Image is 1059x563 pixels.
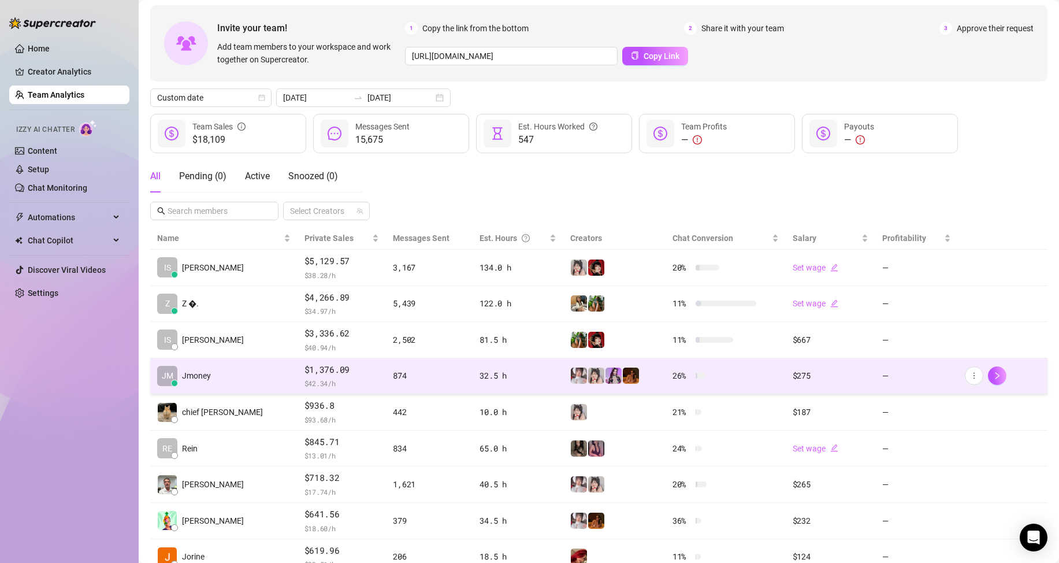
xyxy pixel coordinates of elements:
[393,334,466,346] div: 2,502
[157,89,265,106] span: Custom date
[672,406,691,418] span: 21 %
[393,297,466,310] div: 5,439
[9,17,96,29] img: logo-BBDzfeDw.svg
[28,62,120,81] a: Creator Analytics
[672,261,691,274] span: 20 %
[354,93,363,102] span: swap-right
[480,297,556,310] div: 122.0 h
[28,90,84,99] a: Team Analytics
[179,169,226,183] div: Pending ( 0 )
[164,261,171,274] span: IS
[653,127,667,140] span: dollar-circle
[192,120,246,133] div: Team Sales
[793,263,838,272] a: Set wageedit
[844,122,874,131] span: Payouts
[405,22,418,35] span: 1
[304,377,380,389] span: $ 42.34 /h
[237,120,246,133] span: info-circle
[480,232,547,245] div: Est. Hours
[605,368,622,384] img: Kisa
[164,334,171,346] span: IS
[875,466,958,503] td: —
[793,299,838,308] a: Set wageedit
[393,406,466,418] div: 442
[793,406,868,418] div: $187
[970,372,978,380] span: more
[844,133,874,147] div: —
[793,514,868,527] div: $232
[217,21,405,35] span: Invite your team!
[480,442,556,455] div: 65.0 h
[681,133,727,147] div: —
[816,127,830,140] span: dollar-circle
[28,288,58,298] a: Settings
[393,369,466,382] div: 874
[304,363,380,377] span: $1,376.09
[367,91,433,104] input: End date
[588,260,604,276] img: Miss
[157,207,165,215] span: search
[28,231,110,250] span: Chat Copilot
[480,406,556,418] div: 10.0 h
[684,22,697,35] span: 2
[393,478,466,491] div: 1,621
[672,334,691,346] span: 11 %
[182,406,263,418] span: chief [PERSON_NAME]
[304,342,380,353] span: $ 40.94 /h
[672,478,691,491] span: 20 %
[356,208,363,214] span: team
[304,399,380,413] span: $936.8
[875,250,958,286] td: —
[182,442,198,455] span: Rein
[217,40,400,66] span: Add team members to your workspace and work together on Supercreator.
[830,299,838,308] span: edit
[875,503,958,539] td: —
[304,450,380,461] span: $ 13.01 /h
[672,442,691,455] span: 24 %
[304,305,380,317] span: $ 34.97 /h
[288,171,338,182] span: Snoozed ( 0 )
[518,133,597,147] span: 547
[875,358,958,395] td: —
[672,234,733,243] span: Chat Conversion
[304,435,380,449] span: $845.71
[162,369,173,382] span: JM
[304,254,380,268] span: $5,129.57
[393,514,466,527] div: 379
[283,91,349,104] input: Start date
[165,127,179,140] span: dollar-circle
[571,295,587,312] img: Sabrina
[672,369,691,382] span: 26 %
[393,550,466,563] div: 206
[571,332,587,348] img: Sabrina
[28,44,50,53] a: Home
[328,127,341,140] span: message
[588,295,604,312] img: Sabrina
[631,51,639,60] span: copy
[856,135,865,145] span: exclamation-circle
[571,368,587,384] img: Rosie
[355,133,410,147] span: 15,675
[875,431,958,467] td: —
[480,261,556,274] div: 134.0 h
[182,334,244,346] span: [PERSON_NAME]
[1020,524,1047,551] div: Open Intercom Messenger
[793,478,868,491] div: $265
[182,514,244,527] span: [PERSON_NAME]
[571,404,587,420] img: Ani
[15,213,24,222] span: thunderbolt
[192,133,246,147] span: $18,109
[622,47,688,65] button: Copy Link
[28,183,87,192] a: Chat Monitoring
[588,440,604,457] img: Lil
[157,232,281,245] span: Name
[939,22,952,35] span: 3
[875,322,958,358] td: —
[571,476,587,492] img: Rosie
[480,514,556,527] div: 34.5 h
[588,476,604,492] img: Ani
[480,334,556,346] div: 81.5 h
[354,93,363,102] span: to
[957,22,1034,35] span: Approve their request
[480,550,556,563] div: 18.5 h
